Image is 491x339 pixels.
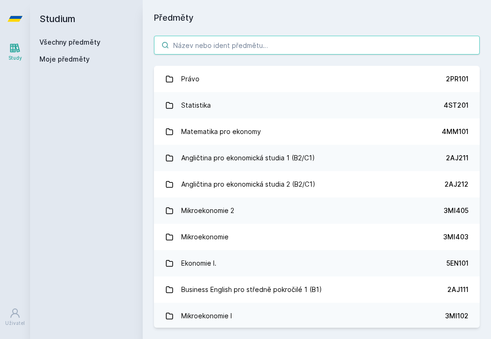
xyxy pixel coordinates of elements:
h1: Předměty [154,11,480,24]
a: Mikroekonomie 3MI403 [154,224,480,250]
a: Mikroekonomie 2 3MI405 [154,197,480,224]
div: Uživatel [5,320,25,327]
a: Angličtina pro ekonomická studia 2 (B2/C1) 2AJ212 [154,171,480,197]
div: Angličtina pro ekonomická studia 2 (B2/C1) [181,175,315,194]
a: Ekonomie I. 5EN101 [154,250,480,276]
div: 5EN101 [446,259,468,268]
div: 3MI403 [443,232,468,242]
div: Ekonomie I. [181,254,216,273]
a: Business English pro středně pokročilé 1 (B1) 2AJ111 [154,276,480,303]
div: Mikroekonomie 2 [181,201,234,220]
div: 3MI102 [445,311,468,321]
a: Statistika 4ST201 [154,92,480,118]
span: Moje předměty [39,55,90,64]
div: Mikroekonomie I [181,307,232,325]
div: 2AJ111 [447,285,468,294]
div: 4MM101 [442,127,468,136]
a: Matematika pro ekonomy 4MM101 [154,118,480,145]
a: Angličtina pro ekonomická studia 1 (B2/C1) 2AJ211 [154,145,480,171]
div: 3MI405 [444,206,468,215]
input: Název nebo ident předmětu… [154,36,480,55]
a: Study [2,38,28,66]
div: 2PR101 [446,74,468,84]
div: Business English pro středně pokročilé 1 (B1) [181,280,322,299]
a: Všechny předměty [39,38,100,46]
div: Statistika [181,96,211,115]
a: Právo 2PR101 [154,66,480,92]
div: Study [8,55,22,62]
div: 2AJ211 [446,153,468,163]
div: Mikroekonomie [181,228,229,246]
div: Právo [181,70,199,88]
div: Angličtina pro ekonomická studia 1 (B2/C1) [181,149,315,167]
a: Mikroekonomie I 3MI102 [154,303,480,329]
div: 4ST201 [444,101,468,110]
a: Uživatel [2,303,28,331]
div: Matematika pro ekonomy [181,122,261,141]
div: 2AJ212 [445,180,468,189]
